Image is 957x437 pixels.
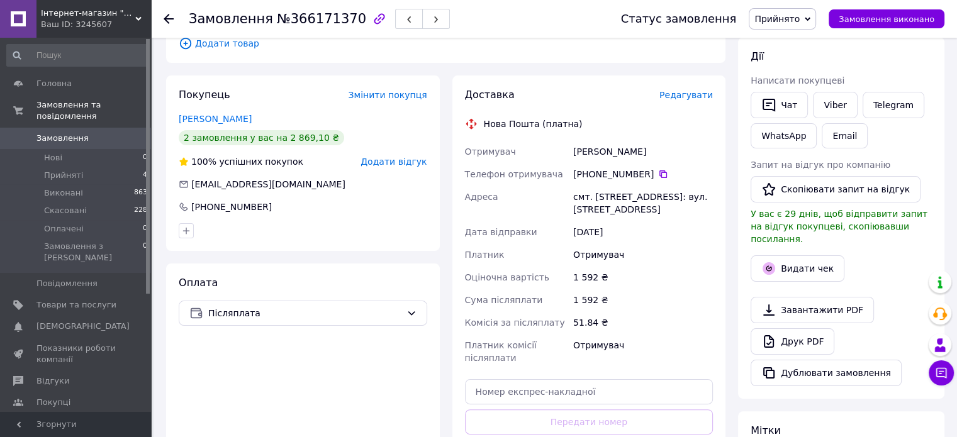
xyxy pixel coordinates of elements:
span: [DEMOGRAPHIC_DATA] [36,321,130,332]
span: Нові [44,152,62,163]
div: Нова Пошта (платна) [481,118,586,130]
span: Комісія за післяплату [465,318,565,328]
div: Ваш ID: 3245607 [41,19,151,30]
span: Доставка [465,89,515,101]
a: WhatsApp [751,123,817,148]
a: Viber [813,92,857,118]
span: Замовлення [189,11,273,26]
button: Дублювати замовлення [751,360,902,386]
div: [PHONE_NUMBER] [190,201,273,213]
div: Статус замовлення [621,13,737,25]
button: Замовлення виконано [829,9,944,28]
a: [PERSON_NAME] [179,114,252,124]
div: Отримувач [571,334,715,369]
span: №366171370 [277,11,366,26]
span: Написати покупцеві [751,75,844,86]
div: [DATE] [571,221,715,243]
input: Пошук [6,44,148,67]
div: [PERSON_NAME] [571,140,715,163]
div: успішних покупок [179,155,303,168]
span: Телефон отримувача [465,169,563,179]
button: Чат [751,92,808,118]
a: Telegram [863,92,924,118]
span: Додати відгук [361,157,427,167]
div: Повернутися назад [164,13,174,25]
span: Післяплата [208,306,401,320]
div: 1 592 ₴ [571,289,715,311]
div: 51.84 ₴ [571,311,715,334]
span: Адреса [465,192,498,202]
button: Видати чек [751,255,844,282]
div: смт. [STREET_ADDRESS]: вул. [STREET_ADDRESS] [571,185,715,221]
span: Оплата [179,277,218,289]
span: Додати товар [179,36,713,50]
span: Мітки [751,424,781,436]
span: Запит на відгук про компанію [751,160,890,170]
a: Друк PDF [751,328,834,355]
span: Повідомлення [36,278,98,289]
span: Покупці [36,397,70,408]
span: Замовлення з [PERSON_NAME] [44,241,143,263]
input: Номер експрес-накладної [465,379,714,404]
div: 2 замовлення у вас на 2 869,10 ₴ [179,130,344,145]
span: Оціночна вартість [465,272,549,282]
button: Чат з покупцем [929,360,954,385]
span: Інтернет-магазин "Світильник" [41,8,135,19]
span: 228 [134,205,147,216]
span: Показники роботи компанії [36,343,116,365]
span: Платник комісії післяплати [465,340,537,363]
span: Отримувач [465,147,516,157]
div: Отримувач [571,243,715,266]
span: Відгуки [36,375,69,387]
span: 0 [143,223,147,235]
button: Скопіювати запит на відгук [751,176,921,202]
span: Замовлення виконано [839,14,934,24]
span: Дата відправки [465,227,537,237]
span: Дії [751,50,764,62]
span: 0 [143,241,147,263]
span: 863 [134,187,147,199]
a: Завантажити PDF [751,297,874,323]
span: 0 [143,152,147,163]
span: Замовлення [36,133,89,144]
div: [PHONE_NUMBER] [573,168,713,180]
span: Покупець [179,89,230,101]
span: 100% [191,157,216,167]
span: [EMAIL_ADDRESS][DOMAIN_NAME] [191,179,345,189]
span: 4 [143,170,147,181]
span: Виконані [44,187,83,199]
div: 1 592 ₴ [571,266,715,289]
span: Товари та послуги [36,299,116,311]
span: У вас є 29 днів, щоб відправити запит на відгук покупцеві, скопіювавши посилання. [751,209,927,244]
span: Оплачені [44,223,84,235]
span: Прийнято [754,14,800,24]
span: Редагувати [659,90,713,100]
span: Скасовані [44,205,87,216]
span: Замовлення та повідомлення [36,99,151,122]
span: Сума післяплати [465,295,543,305]
span: Головна [36,78,72,89]
span: Змінити покупця [349,90,427,100]
button: Email [822,123,868,148]
span: Платник [465,250,505,260]
span: Прийняті [44,170,83,181]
